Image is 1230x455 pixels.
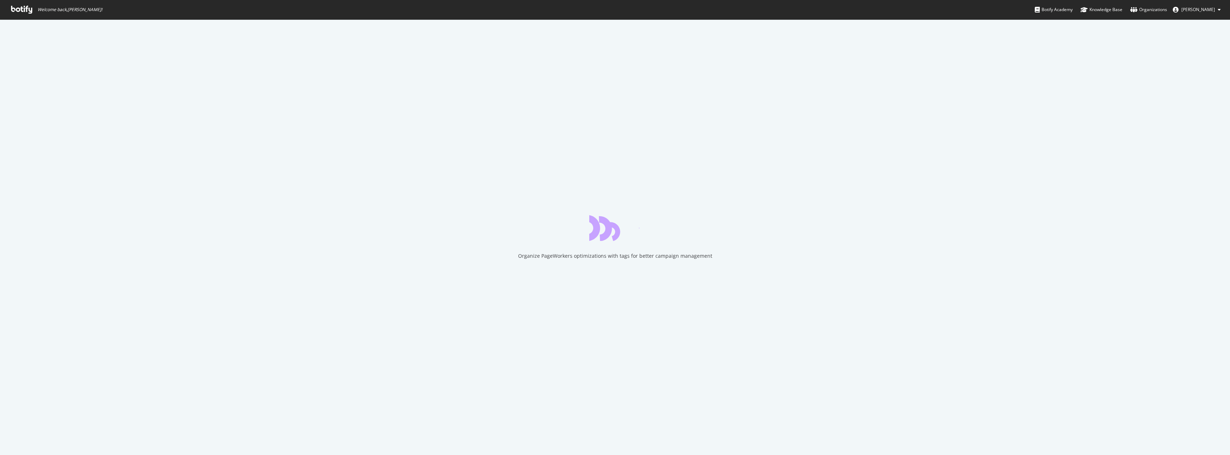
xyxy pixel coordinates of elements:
div: Knowledge Base [1081,6,1122,13]
button: [PERSON_NAME] [1167,4,1226,15]
div: Organizations [1130,6,1167,13]
div: animation [589,215,641,241]
div: Botify Academy [1035,6,1073,13]
div: Organize PageWorkers optimizations with tags for better campaign management [518,252,712,260]
span: Welcome back, [PERSON_NAME] ! [38,7,102,13]
span: Anja Alling [1181,6,1215,13]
